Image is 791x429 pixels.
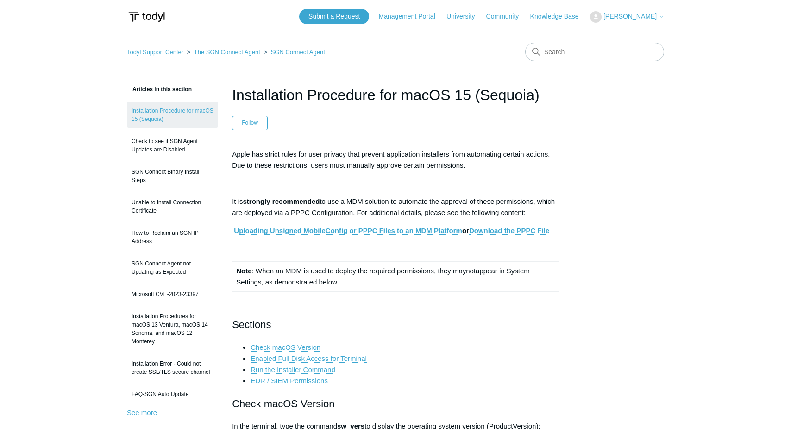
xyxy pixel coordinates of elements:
p: It is to use a MDM solution to automate the approval of these permissions, which are deployed via... [232,196,559,218]
a: Installation Error - Could not create SSL/TLS secure channel [127,355,218,381]
h1: Installation Procedure for macOS 15 (Sequoia) [232,84,559,106]
a: Uploading Unsigned MobileConfig or PPPC Files to an MDM Platform [234,227,462,235]
li: The SGN Connect Agent [185,49,262,56]
a: Enabled Full Disk Access for Terminal [251,354,367,363]
span: [PERSON_NAME] [603,13,657,20]
button: [PERSON_NAME] [590,11,664,23]
a: SGN Connect Agent [271,49,325,56]
a: Todyl Support Center [127,49,183,56]
a: EDR / SIEM Permissions [251,377,328,385]
a: Management Portal [379,12,445,21]
li: Todyl Support Center [127,49,185,56]
a: Unable to Install Connection Certificate [127,194,218,220]
td: : When an MDM is used to deploy the required permissions, they may appear in System Settings, as ... [232,261,559,291]
a: See more [127,409,157,416]
span: not [466,267,476,275]
button: Follow Article [232,116,268,130]
a: SGN Connect Binary Install Steps [127,163,218,189]
a: Installation Procedure for macOS 15 (Sequoia) [127,102,218,128]
a: Installation Procedures for macOS 13 Ventura, macOS 14 Sonoma, and macOS 12 Monterey [127,308,218,350]
a: Check to see if SGN Agent Updates are Disabled [127,132,218,158]
h2: Check macOS Version [232,396,559,412]
a: Microsoft CVE-2023-23397 [127,285,218,303]
a: University [446,12,484,21]
input: Search [525,43,664,61]
strong: Note [236,267,251,275]
a: SGN Connect Agent not Updating as Expected [127,255,218,281]
a: Download the PPPC File [469,227,549,235]
h2: Sections [232,316,559,333]
span: Articles in this section [127,86,192,93]
a: Submit a Request [299,9,369,24]
a: FAQ-SGN Auto Update [127,385,218,403]
a: The SGN Connect Agent [194,49,260,56]
p: Apple has strict rules for user privacy that prevent application installers from automating certa... [232,149,559,171]
a: Community [486,12,528,21]
a: Knowledge Base [530,12,588,21]
strong: or [234,227,549,235]
img: Todyl Support Center Help Center home page [127,8,166,25]
a: Run the Installer Command [251,366,335,374]
strong: strongly recommended [243,197,320,205]
a: Check macOS Version [251,343,320,352]
a: How to Reclaim an SGN IP Address [127,224,218,250]
li: SGN Connect Agent [262,49,325,56]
